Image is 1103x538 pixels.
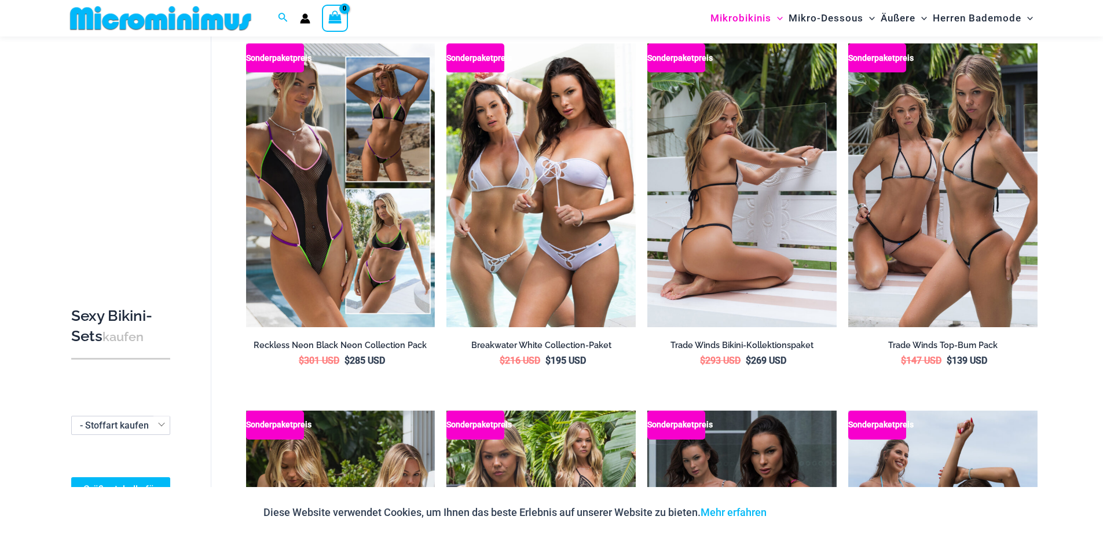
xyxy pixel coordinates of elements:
[246,53,312,63] font: Sonderpaketpreis
[71,416,170,435] span: - Stoffart kaufen
[72,416,170,434] span: - Stoffart kaufen
[80,420,149,431] font: - Stoffart kaufen
[789,508,826,517] font: Akzeptieren
[545,355,551,366] font: $
[647,53,713,63] font: Sonderpaketpreis
[647,420,713,429] font: Sonderpaketpreis
[446,43,636,327] img: Sammlungspaket (5)
[700,355,705,366] font: $
[901,355,906,366] font: $
[300,13,310,24] a: Link zum Kontosymbol
[708,3,786,33] a: MikrobikinisMenü umschaltenMenü umschalten
[705,355,741,366] font: 293 USD
[863,3,875,33] span: Menü umschalten
[71,307,152,345] font: Sexy Bikini-Sets
[446,420,512,429] font: Sonderpaketpreis
[471,340,611,350] font: Breakwater White Collection-Paket
[83,484,157,514] font: Größentabelle für Damen
[446,53,512,63] font: Sonderpaketpreis
[647,43,837,327] img: Trade Winds IvoryInk 317 Top 469 Tanga 11
[888,340,998,350] font: Trade Winds Top-Bum Pack
[706,2,1038,35] nav: Seitennavigation
[345,355,350,366] font: $
[952,355,987,366] font: 139 USD
[775,499,840,526] button: Akzeptieren
[746,355,751,366] font: $
[500,355,505,366] font: $
[1021,3,1033,33] span: Menü umschalten
[878,3,930,33] a: ÄußereMenü umschaltenMenü umschalten
[848,53,914,63] font: Sonderpaketpreis
[263,506,701,518] font: Diese Website verwendet Cookies, um Ihnen das beste Erlebnis auf unserer Website zu bieten.
[65,5,256,31] img: MM SHOP LOGO FLAT
[446,340,636,355] a: Breakwater White Collection-Paket
[71,478,170,521] a: Größentabelle für Damen
[322,5,349,31] a: Einkaufswagen anzeigen, leer
[254,340,427,350] font: Reckless Neon Black Neon Collection Pack
[786,3,878,33] a: Mikro-DessousMenü umschaltenMenü umschalten
[848,43,1038,327] img: Top-Bauchtasche (1)
[647,340,837,355] a: Trade Winds Bikini-Kollektionspaket
[246,420,312,429] font: Sonderpaketpreis
[930,3,1036,33] a: Herren BademodeMenü umschaltenMenü umschalten
[505,355,540,366] font: 216 USD
[102,330,144,344] font: kaufen
[246,43,435,327] a: Sammlungspaket Top BTop B
[771,3,783,33] span: Menü umschalten
[701,506,767,518] a: Mehr erfahren
[246,43,435,327] img: Sammlungspaket
[751,355,786,366] font: 269 USD
[299,355,304,366] font: $
[246,340,435,355] a: Reckless Neon Black Neon Collection Pack
[278,11,288,25] a: Link zum Suchsymbol
[304,355,339,366] font: 301 USD
[647,43,837,327] a: Sammlungspaket (1) Trade Winds IvoryInk 317 Top 469 Tanga 11Trade Winds IvoryInk 317 Top 469 Tang...
[947,355,952,366] font: $
[906,355,941,366] font: 147 USD
[670,340,813,350] font: Trade Winds Bikini-Kollektionspaket
[446,43,636,327] a: Sammlungspaket (5) Breakwater Weiß 341 Top 4956 Shorts 08Breakwater Weiß 341 Top 4956 Shorts 08
[710,12,771,24] font: Mikrobikinis
[551,355,586,366] font: 195 USD
[915,3,927,33] span: Menü umschalten
[881,12,915,24] font: Äußere
[848,43,1038,327] a: Top-Bauchtasche (1) Trade Winds IvoryInk 317 Top 453 Micro 03Trade Winds IvoryInk 317 Top 453 Mic...
[848,340,1038,355] a: Trade Winds Top-Bum Pack
[789,12,863,24] font: Mikro-Dessous
[848,420,914,429] font: Sonderpaketpreis
[71,39,175,270] iframe: TrustedSite-zertifiziert
[350,355,385,366] font: 285 USD
[933,12,1021,24] font: Herren Bademode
